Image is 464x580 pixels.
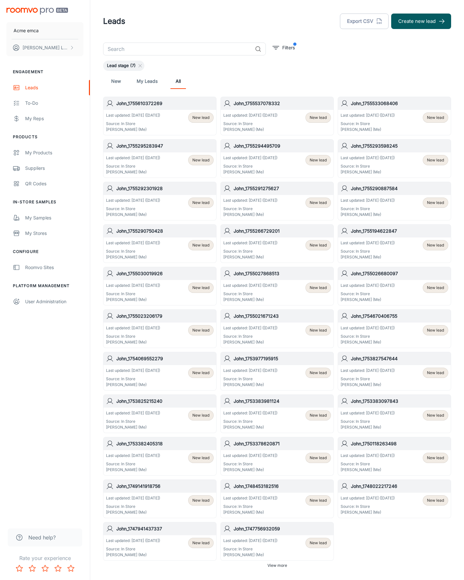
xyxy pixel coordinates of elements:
a: John_1754670406755Last updated: [DATE] ([DATE])Source: In Store[PERSON_NAME] (Me)New lead [338,309,451,348]
p: Last updated: [DATE] ([DATE]) [341,198,395,203]
h6: John_1755537078332 [234,100,331,107]
h6: John_1748453182516 [234,483,331,490]
a: John_1747756932059Last updated: [DATE] ([DATE])Source: In Store[PERSON_NAME] (Me)New lead [220,522,334,561]
span: New lead [427,455,444,461]
h6: John_1753383981124 [234,398,331,405]
p: [PERSON_NAME] (Me) [223,169,277,175]
span: New lead [427,370,444,376]
span: New lead [427,157,444,163]
a: John_1755292301928Last updated: [DATE] ([DATE])Source: In Store[PERSON_NAME] (Me)New lead [103,182,217,220]
div: My Stores [25,230,83,237]
button: Rate 5 star [64,562,77,575]
p: Last updated: [DATE] ([DATE]) [223,453,277,459]
p: Source: In Store [223,291,277,297]
p: [PERSON_NAME] (Me) [223,212,277,217]
span: New lead [310,455,327,461]
span: New lead [427,200,444,206]
p: [PERSON_NAME] (Me) [341,467,395,473]
h6: John_1753977195915 [234,355,331,362]
span: New lead [427,285,444,291]
p: [PERSON_NAME] (Me) [223,127,277,132]
a: John_1755291275627Last updated: [DATE] ([DATE])Source: In Store[PERSON_NAME] (Me)New lead [220,182,334,220]
h6: John_1750118263498 [351,440,448,447]
a: John_1755266729201Last updated: [DATE] ([DATE])Source: In Store[PERSON_NAME] (Me)New lead [220,224,334,263]
p: Source: In Store [106,419,160,424]
p: Source: In Store [223,461,277,467]
p: Last updated: [DATE] ([DATE]) [341,453,395,459]
a: All [170,73,186,89]
p: Source: In Store [223,163,277,169]
span: New lead [192,455,209,461]
div: To-do [25,100,83,107]
p: Source: In Store [223,419,277,424]
a: John_1755610372269Last updated: [DATE] ([DATE])Source: In Store[PERSON_NAME] (Me)New lead [103,97,217,135]
a: John_1753383981124Last updated: [DATE] ([DATE])Source: In Store[PERSON_NAME] (Me)New lead [220,394,334,433]
button: Rate 4 star [52,562,64,575]
button: Acme emca [6,22,83,39]
p: Last updated: [DATE] ([DATE]) [106,283,160,288]
p: Last updated: [DATE] ([DATE]) [341,112,395,118]
h6: John_1755194622847 [351,227,448,235]
p: Last updated: [DATE] ([DATE]) [106,368,160,373]
p: Rate your experience [5,554,85,562]
p: Source: In Store [223,504,277,509]
p: [PERSON_NAME] Leaptools [23,44,68,51]
p: Source: In Store [341,333,395,339]
p: [PERSON_NAME] (Me) [106,169,160,175]
a: John_1748022217246Last updated: [DATE] ([DATE])Source: In Store[PERSON_NAME] (Me)New lead [338,479,451,518]
p: [PERSON_NAME] (Me) [341,339,395,345]
span: New lead [192,200,209,206]
span: New lead [310,412,327,418]
a: John_1755026680097Last updated: [DATE] ([DATE])Source: In Store[PERSON_NAME] (Me)New lead [338,267,451,305]
p: [PERSON_NAME] (Me) [106,297,160,303]
span: New lead [427,242,444,248]
span: Need help? [28,534,56,541]
h6: John_1753383097843 [351,398,448,405]
span: New lead [427,498,444,503]
p: [PERSON_NAME] (Me) [106,382,160,388]
span: New lead [427,412,444,418]
span: View more [267,563,287,568]
span: New lead [427,115,444,121]
p: [PERSON_NAME] (Me) [106,509,160,515]
span: New lead [310,157,327,163]
div: Suppliers [25,165,83,172]
h6: John_1749141918756 [116,483,214,490]
a: John_1753827547644Last updated: [DATE] ([DATE])Source: In Store[PERSON_NAME] (Me)New lead [338,352,451,391]
p: Source: In Store [106,248,160,254]
p: [PERSON_NAME] (Me) [341,254,395,260]
p: Source: In Store [341,121,395,127]
h6: John_1747941437337 [116,525,214,532]
h6: John_1755290750428 [116,227,214,235]
p: [PERSON_NAME] (Me) [223,509,277,515]
p: Source: In Store [341,206,395,212]
a: John_1753378620871Last updated: [DATE] ([DATE])Source: In Store[PERSON_NAME] (Me)New lead [220,437,334,476]
h6: John_1755266729201 [234,227,331,235]
p: Source: In Store [223,206,277,212]
p: Source: In Store [341,419,395,424]
p: Last updated: [DATE] ([DATE]) [106,453,160,459]
p: Source: In Store [106,291,160,297]
div: User Administration [25,298,83,305]
span: New lead [310,498,327,503]
p: Last updated: [DATE] ([DATE]) [223,283,277,288]
img: Roomvo PRO Beta [6,8,68,15]
p: Source: In Store [223,376,277,382]
p: Source: In Store [106,504,160,509]
h6: John_1755290887584 [351,185,448,192]
a: John_1749141918756Last updated: [DATE] ([DATE])Source: In Store[PERSON_NAME] (Me)New lead [103,479,217,518]
a: John_1753382405318Last updated: [DATE] ([DATE])Source: In Store[PERSON_NAME] (Me)New lead [103,437,217,476]
a: John_1747941437337Last updated: [DATE] ([DATE])Source: In Store[PERSON_NAME] (Me)New lead [103,522,217,561]
a: John_1755030019926Last updated: [DATE] ([DATE])Source: In Store[PERSON_NAME] (Me)New lead [103,267,217,305]
a: John_1753825215240Last updated: [DATE] ([DATE])Source: In Store[PERSON_NAME] (Me)New lead [103,394,217,433]
p: Last updated: [DATE] ([DATE]) [223,198,277,203]
a: John_1755537078332Last updated: [DATE] ([DATE])Source: In Store[PERSON_NAME] (Me)New lead [220,97,334,135]
a: John_1753977195915Last updated: [DATE] ([DATE])Source: In Store[PERSON_NAME] (Me)New lead [220,352,334,391]
p: [PERSON_NAME] (Me) [341,212,395,217]
p: Last updated: [DATE] ([DATE]) [341,240,395,246]
h6: John_1755533068406 [351,100,448,107]
p: Last updated: [DATE] ([DATE]) [106,538,160,544]
span: New lead [310,200,327,206]
p: [PERSON_NAME] (Me) [223,552,277,558]
h6: John_1753382405318 [116,440,214,447]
